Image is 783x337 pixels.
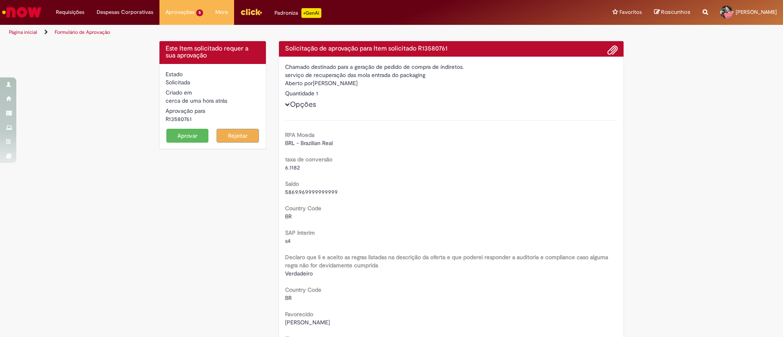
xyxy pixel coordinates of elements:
[736,9,777,15] span: [PERSON_NAME]
[285,237,291,244] span: s4
[619,8,642,16] span: Favoritos
[285,253,608,269] b: Declaro que li e aceito as regras listadas na descrição da oferta e que poderei responder a audit...
[285,294,292,302] span: BR
[215,8,228,16] span: More
[285,164,300,171] span: 6.1182
[9,29,37,35] a: Página inicial
[285,139,333,147] span: BRL - Brazilian Real
[97,8,153,16] span: Despesas Corporativas
[166,107,205,115] label: Aprovação para
[285,79,618,89] div: [PERSON_NAME]
[301,8,321,18] p: +GenAi
[166,45,260,59] h4: Este Item solicitado requer a sua aprovação
[285,180,299,187] b: Saldo
[274,8,321,18] div: Padroniza
[166,97,227,104] span: cerca de uma hora atrás
[6,25,516,40] ul: Trilhas de página
[661,8,690,16] span: Rascunhos
[166,115,260,123] div: R13580761
[166,97,260,105] div: 30/09/2025 11:08:54
[166,129,209,143] button: Aprovar
[285,188,338,196] span: 5869.969999999999
[285,286,321,293] b: Country Code
[55,29,110,35] a: Formulário de Aprovação
[285,63,618,71] div: Chamado destinado para a geração de pedido de compra de indiretos.
[217,129,259,143] button: Rejeitar
[285,229,315,236] b: SAP Interim
[285,311,313,318] b: Favorecido
[285,213,292,220] span: BR
[285,319,330,326] span: [PERSON_NAME]
[285,45,618,53] h4: Solicitação de aprovação para Item solicitado R13580761
[166,97,227,104] time: 30/09/2025 11:08:54
[285,71,618,79] div: serviço de recuperação das mola entrada do packaging
[166,78,260,86] div: Solicitada
[285,270,313,277] span: Verdadeiro
[166,88,192,97] label: Criado em
[240,6,262,18] img: click_logo_yellow_360x200.png
[285,89,618,97] div: Quantidade 1
[654,9,690,16] a: Rascunhos
[166,70,183,78] label: Estado
[1,4,43,20] img: ServiceNow
[285,156,332,163] b: taxa de conversão
[196,9,203,16] span: 5
[285,205,321,212] b: Country Code
[285,131,314,139] b: RPA Moeda
[56,8,84,16] span: Requisições
[285,79,313,87] label: Aberto por
[166,8,195,16] span: Aprovações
